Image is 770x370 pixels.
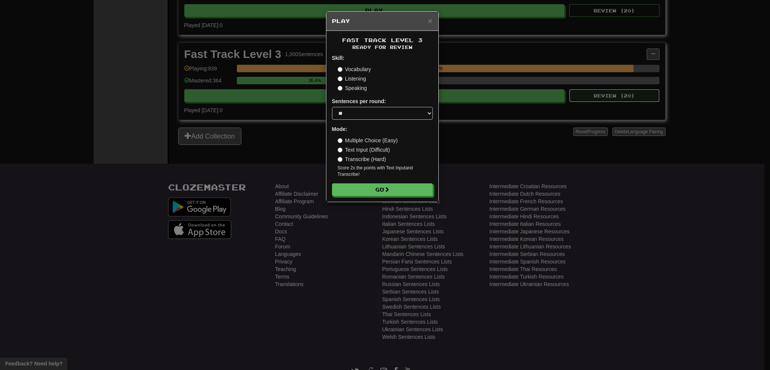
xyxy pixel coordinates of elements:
label: Multiple Choice (Easy) [338,137,398,144]
label: Text Input (Difficult) [338,146,390,154]
label: Vocabulary [338,65,371,73]
input: Vocabulary [338,67,343,72]
input: Transcribe (Hard) [338,157,343,162]
label: Transcribe (Hard) [338,155,386,163]
input: Listening [338,76,343,81]
small: Ready for Review [332,44,433,50]
span: Fast Track Level 3 [342,37,423,43]
small: Score 2x the points with Text Input and Transcribe ! [338,165,433,178]
label: Speaking [338,84,367,92]
button: Close [428,17,432,24]
label: Listening [338,75,366,82]
input: Speaking [338,86,343,91]
input: Multiple Choice (Easy) [338,138,343,143]
input: Text Input (Difficult) [338,148,343,152]
button: Go [332,183,433,196]
h5: Play [332,17,433,25]
label: Sentences per round: [332,97,386,105]
strong: Mode: [332,126,347,132]
span: × [428,16,432,25]
strong: Skill: [332,55,344,61]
